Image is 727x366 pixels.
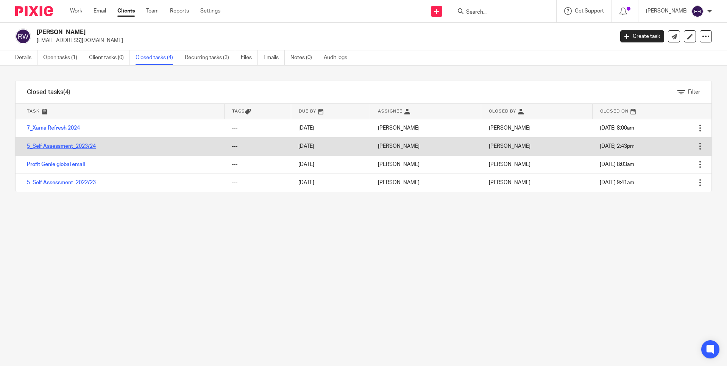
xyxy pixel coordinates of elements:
a: Closed tasks (4) [136,50,179,65]
span: [PERSON_NAME] [489,125,530,131]
img: Pixie [15,6,53,16]
a: Reports [170,7,189,15]
a: Settings [200,7,220,15]
span: (4) [63,89,70,95]
div: --- [232,179,283,186]
h2: [PERSON_NAME] [37,28,495,36]
td: [PERSON_NAME] [370,119,481,137]
p: [EMAIL_ADDRESS][DOMAIN_NAME] [37,37,609,44]
td: [DATE] [291,119,370,137]
p: [PERSON_NAME] [646,7,688,15]
a: Client tasks (0) [89,50,130,65]
td: [DATE] [291,137,370,155]
a: Open tasks (1) [43,50,83,65]
div: --- [232,142,283,150]
a: Clients [117,7,135,15]
span: Filter [688,89,700,95]
img: svg%3E [691,5,704,17]
div: --- [232,124,283,132]
td: [PERSON_NAME] [370,137,481,155]
td: [DATE] [291,155,370,174]
a: Work [70,7,82,15]
div: --- [232,161,283,168]
a: Audit logs [324,50,353,65]
td: [PERSON_NAME] [370,155,481,174]
span: [DATE] 8:03am [600,162,634,167]
span: [PERSON_NAME] [489,144,530,149]
a: Details [15,50,37,65]
a: Team [146,7,159,15]
a: 5_Self Assessment_2022/23 [27,180,96,185]
span: [PERSON_NAME] [489,162,530,167]
a: Email [94,7,106,15]
td: [DATE] [291,174,370,192]
a: Profit Genie global email [27,162,85,167]
a: Notes (0) [290,50,318,65]
h1: Closed tasks [27,88,70,96]
a: Files [241,50,258,65]
span: [DATE] 9:41am [600,180,634,185]
input: Search [465,9,534,16]
span: [PERSON_NAME] [489,180,530,185]
a: Emails [264,50,285,65]
span: Get Support [575,8,604,14]
a: Recurring tasks (3) [185,50,235,65]
td: [PERSON_NAME] [370,174,481,192]
span: [DATE] 8:00am [600,125,634,131]
span: [DATE] 2:43pm [600,144,635,149]
a: 7_Xama Refresh 2024 [27,125,80,131]
a: 5_Self Assessment_2023/24 [27,144,96,149]
a: Create task [620,30,664,42]
th: Tags [224,104,291,119]
img: svg%3E [15,28,31,44]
